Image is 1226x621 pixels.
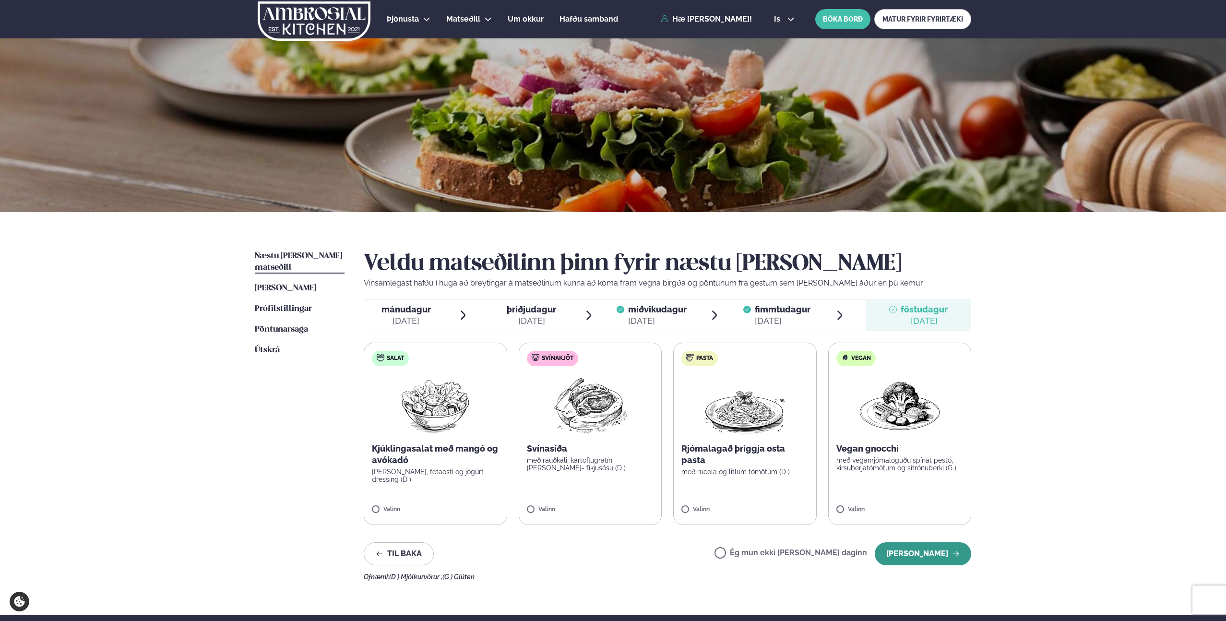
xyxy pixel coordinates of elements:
div: [DATE] [901,315,948,327]
a: Cookie settings [10,592,29,611]
p: [PERSON_NAME], fetaosti og jógúrt dressing (D ) [372,468,499,483]
span: Útskrá [255,346,280,354]
p: Vinsamlegast hafðu í huga að breytingar á matseðlinum kunna að koma fram vegna birgða og pöntunum... [364,277,971,289]
span: föstudagur [901,304,948,314]
img: Vegan.svg [841,354,849,361]
span: [PERSON_NAME] [255,284,316,292]
a: Pöntunarsaga [255,324,308,335]
div: [DATE] [381,315,431,327]
p: Svínasíða [527,443,654,454]
a: Hæ [PERSON_NAME]! [661,15,752,24]
button: [PERSON_NAME] [875,542,971,565]
span: mánudagur [381,304,431,314]
span: Hafðu samband [559,14,618,24]
a: Matseðill [446,13,480,25]
div: [DATE] [507,315,556,327]
div: [DATE] [628,315,687,327]
a: [PERSON_NAME] [255,283,316,294]
p: með veganrjómalöguðu spínat pestó, kirsuberjatómötum og sítrónuberki (G ) [836,456,964,472]
span: Matseðill [446,14,480,24]
div: Ofnæmi: [364,573,971,581]
span: Næstu [PERSON_NAME] matseðill [255,252,342,272]
a: Útskrá [255,345,280,356]
span: fimmtudagur [755,304,810,314]
h2: Veldu matseðilinn þinn fyrir næstu [PERSON_NAME] [364,251,971,277]
a: Prófílstillingar [255,303,312,315]
span: miðvikudagur [628,304,687,314]
span: Þjónusta [387,14,419,24]
span: Um okkur [508,14,544,24]
p: með rauðkáli, kartöflugratín [PERSON_NAME]- fíkjusósu (D ) [527,456,654,472]
span: Prófílstillingar [255,305,312,313]
p: Vegan gnocchi [836,443,964,454]
p: Kjúklingasalat með mangó og avókadó [372,443,499,466]
span: is [774,15,783,23]
a: MATUR FYRIR FYRIRTÆKI [874,9,971,29]
p: með rucola og litlum tómötum (D ) [681,468,809,476]
img: logo [257,1,371,41]
a: Þjónusta [387,13,419,25]
img: Pork-Meat.png [548,374,632,435]
button: BÓKA BORÐ [815,9,870,29]
span: (G ) Glúten [442,573,475,581]
img: pasta.svg [686,354,694,361]
img: Salad.png [393,374,478,435]
button: is [766,15,802,23]
span: Salat [387,355,404,362]
a: Næstu [PERSON_NAME] matseðill [255,251,345,274]
div: [DATE] [755,315,810,327]
span: Pöntunarsaga [255,325,308,334]
img: salad.svg [377,354,384,361]
a: Hafðu samband [559,13,618,25]
button: Til baka [364,542,434,565]
span: (D ) Mjólkurvörur , [389,573,442,581]
p: Rjómalagað þriggja osta pasta [681,443,809,466]
img: Vegan.png [857,374,942,435]
span: Svínakjöt [542,355,573,362]
img: Spagetti.png [702,374,787,435]
span: Vegan [851,355,871,362]
span: Pasta [696,355,713,362]
span: þriðjudagur [507,304,556,314]
a: Um okkur [508,13,544,25]
img: pork.svg [532,354,539,361]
